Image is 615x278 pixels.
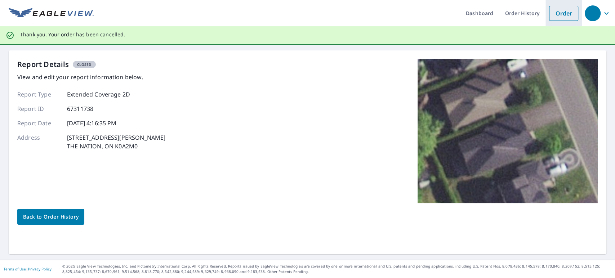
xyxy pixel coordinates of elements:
[17,119,61,127] p: Report Date
[67,119,117,127] p: [DATE] 4:16:35 PM
[4,266,26,272] a: Terms of Use
[17,90,61,99] p: Report Type
[418,59,598,203] img: Top image
[9,8,94,19] img: EV Logo
[17,59,69,70] p: Report Details
[17,209,84,225] a: Back to Order History
[20,31,125,38] p: Thank you. Your order has been cancelled.
[17,133,61,151] p: Address
[73,62,96,67] span: Closed
[549,6,578,21] a: Order
[23,212,79,221] span: Back to Order History
[67,104,93,113] p: 67311738
[17,104,61,113] p: Report ID
[28,266,52,272] a: Privacy Policy
[67,90,130,99] p: Extended Coverage 2D
[67,133,165,151] p: [STREET_ADDRESS][PERSON_NAME] THE NATION, ON K0A2M0
[17,73,165,81] p: View and edit your report information below.
[4,267,52,271] p: |
[62,264,611,274] p: © 2025 Eagle View Technologies, Inc. and Pictometry International Corp. All Rights Reserved. Repo...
